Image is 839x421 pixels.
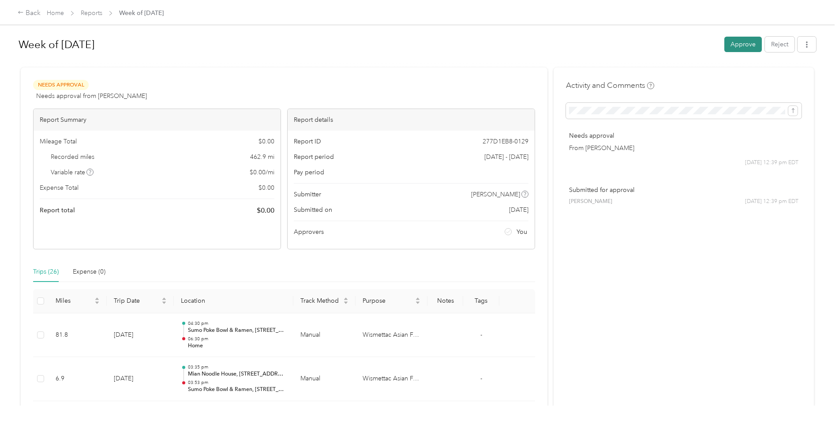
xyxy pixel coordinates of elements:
button: Reject [765,37,794,52]
td: [DATE] [107,313,174,357]
th: Location [174,289,293,313]
span: Needs approval from [PERSON_NAME] [36,91,147,101]
th: Track Method [293,289,356,313]
span: caret-up [415,296,420,301]
p: Needs approval [569,131,798,140]
span: [DATE] - [DATE] [484,152,528,162]
span: $ 0.00 / mi [250,168,274,177]
td: Manual [293,313,356,357]
span: Report ID [294,137,321,146]
h4: Activity and Comments [566,80,654,91]
td: Wismettac Asian Foods [356,313,427,357]
p: 03:53 pm [188,380,286,386]
span: Variable rate [51,168,94,177]
span: caret-up [161,296,167,301]
span: Recorded miles [51,152,94,162]
span: Report period [294,152,334,162]
span: 462.9 mi [250,152,274,162]
span: Needs Approval [33,80,89,90]
span: $ 0.00 [257,205,274,216]
span: [DATE] 12:39 pm EDT [745,159,798,167]
h1: Week of August 25 2025 [19,34,718,55]
span: Submitter [294,190,321,199]
span: - [480,375,482,382]
span: caret-up [94,296,100,301]
span: - [480,331,482,338]
span: Approvers [294,227,324,237]
p: From [PERSON_NAME] [569,143,798,153]
p: Sumo Poke Bowl & Ramen, [STREET_ADDRESS] [188,327,286,335]
span: $ 0.00 [258,183,274,192]
span: Mileage Total [40,137,77,146]
span: caret-down [343,300,348,305]
p: 03:35 pm [188,364,286,370]
a: Home [47,9,64,17]
p: 06:30 pm [188,336,286,342]
span: 277D1EB8-0129 [483,137,528,146]
span: Pay period [294,168,324,177]
div: Back [18,8,41,19]
div: Expense (0) [73,267,105,277]
span: [DATE] 12:39 pm EDT [745,198,798,206]
td: 81.8 [49,313,107,357]
span: $ 0.00 [258,137,274,146]
td: Wismettac Asian Foods [356,357,427,401]
th: Trip Date [107,289,174,313]
span: Expense Total [40,183,79,192]
span: You [517,227,527,237]
span: [DATE] [509,205,528,214]
th: Miles [49,289,107,313]
th: Purpose [356,289,427,313]
span: Track Method [300,297,341,304]
span: [PERSON_NAME] [569,198,612,206]
p: Mian Noodle House, [STREET_ADDRESS][PERSON_NAME] [188,370,286,378]
td: 6.9 [49,357,107,401]
div: Report details [288,109,535,131]
iframe: Everlance-gr Chat Button Frame [790,372,839,421]
span: caret-down [415,300,420,305]
th: Notes [427,289,463,313]
div: Report Summary [34,109,281,131]
span: Miles [56,297,93,304]
p: Sumo Poke Bowl & Ramen, [STREET_ADDRESS] [188,386,286,394]
span: Report total [40,206,75,215]
span: [PERSON_NAME] [471,190,520,199]
p: Home [188,342,286,350]
span: caret-down [161,300,167,305]
p: 04:30 pm [188,320,286,327]
span: caret-down [94,300,100,305]
th: Tags [463,289,499,313]
td: Manual [293,357,356,401]
span: Trip Date [114,297,160,304]
td: [DATE] [107,357,174,401]
p: Submitted for approval [569,185,798,195]
div: Trips (26) [33,267,59,277]
span: Purpose [363,297,413,304]
span: Submitted on [294,205,332,214]
span: caret-up [343,296,348,301]
button: Approve [724,37,762,52]
a: Reports [81,9,102,17]
span: Week of [DATE] [119,8,164,18]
